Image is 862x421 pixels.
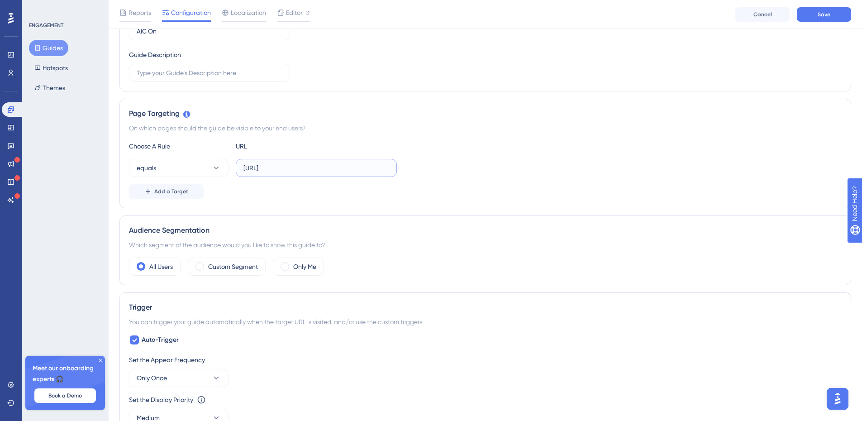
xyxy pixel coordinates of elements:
label: All Users [149,261,173,272]
div: Audience Segmentation [129,225,842,236]
label: Only Me [293,261,316,272]
button: equals [129,159,229,177]
input: Type your Guide’s Name here [137,26,282,36]
button: Themes [29,80,71,96]
button: Cancel [735,7,790,22]
button: Only Once [129,369,229,387]
span: Auto-Trigger [142,335,179,345]
span: Configuration [171,7,211,18]
span: Localization [231,7,266,18]
div: Which segment of the audience would you like to show this guide to? [129,239,842,250]
div: Set the Display Priority [129,394,193,405]
span: Meet our onboarding experts 🎧 [33,363,98,385]
div: Trigger [129,302,842,313]
label: Custom Segment [208,261,258,272]
input: yourwebsite.com/path [243,163,389,173]
button: Save [797,7,851,22]
div: Set the Appear Frequency [129,354,842,365]
span: Book a Demo [48,392,82,399]
div: Page Targeting [129,108,842,119]
span: Save [818,11,830,18]
div: ENGAGEMENT [29,22,63,29]
span: Only Once [137,373,167,383]
div: On which pages should the guide be visible to your end users? [129,123,842,134]
div: You can trigger your guide automatically when the target URL is visited, and/or use the custom tr... [129,316,842,327]
iframe: UserGuiding AI Assistant Launcher [824,385,851,412]
input: Type your Guide’s Description here [137,68,282,78]
button: Hotspots [29,60,73,76]
div: Guide Description [129,49,181,60]
span: Add a Target [154,188,188,195]
span: Need Help? [21,2,57,13]
button: Book a Demo [34,388,96,403]
span: Cancel [753,11,772,18]
button: Add a Target [129,184,204,199]
button: Guides [29,40,68,56]
div: URL [236,141,335,152]
span: Reports [129,7,151,18]
div: Choose A Rule [129,141,229,152]
span: equals [137,163,156,173]
span: Editor [286,7,303,18]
